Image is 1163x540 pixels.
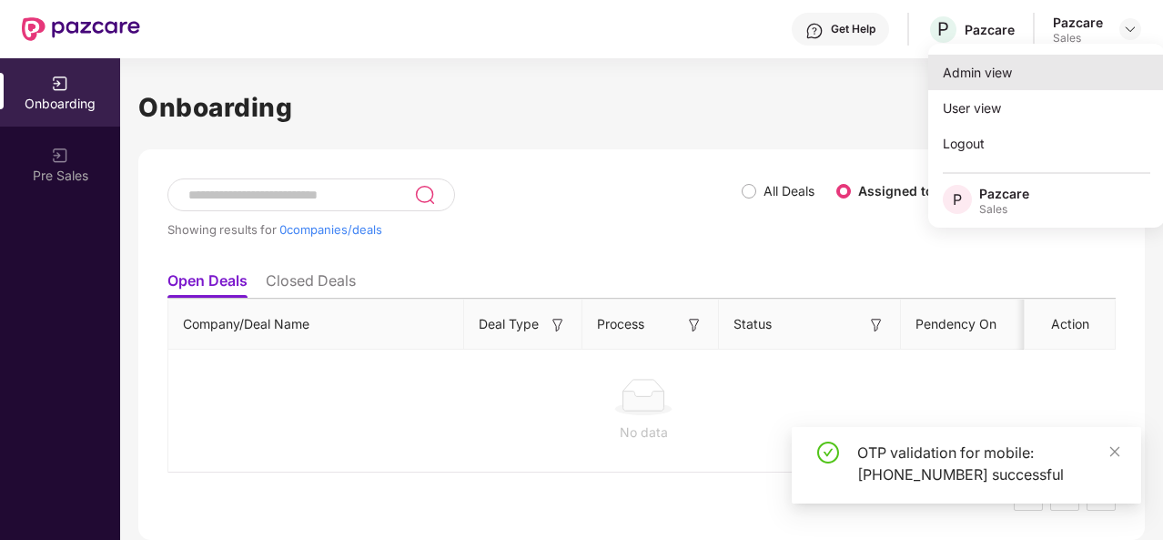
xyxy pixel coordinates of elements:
[1053,14,1103,31] div: Pazcare
[597,314,644,334] span: Process
[805,22,824,40] img: svg+xml;base64,PHN2ZyBpZD0iSGVscC0zMngzMiIgeG1sbnM9Imh0dHA6Ly93d3cudzMub3JnLzIwMDAvc3ZnIiB3aWR0aD...
[857,442,1119,485] div: OTP validation for mobile: [PHONE_NUMBER] successful
[937,18,949,40] span: P
[1108,445,1121,458] span: close
[479,314,539,334] span: Deal Type
[965,21,1015,38] div: Pazcare
[138,87,1145,127] h1: Onboarding
[979,202,1029,217] div: Sales
[858,183,956,199] label: Assigned to me
[167,222,742,237] div: Showing results for
[685,316,703,334] img: svg+xml;base64,PHN2ZyB3aWR0aD0iMTYiIGhlaWdodD0iMTYiIHZpZXdCb3g9IjAgMCAxNiAxNiIgZmlsbD0ibm9uZSIgeG...
[168,300,464,350] th: Company/Deal Name
[915,314,996,334] span: Pendency On
[1053,31,1103,46] div: Sales
[549,316,567,334] img: svg+xml;base64,PHN2ZyB3aWR0aD0iMTYiIGhlaWdodD0iMTYiIHZpZXdCb3g9IjAgMCAxNiAxNiIgZmlsbD0ibm9uZSIgeG...
[414,184,435,206] img: svg+xml;base64,PHN2ZyB3aWR0aD0iMjQiIGhlaWdodD0iMjUiIHZpZXdCb3g9IjAgMCAyNCAyNSIgZmlsbD0ibm9uZSIgeG...
[167,271,248,298] li: Open Deals
[867,316,885,334] img: svg+xml;base64,PHN2ZyB3aWR0aD0iMTYiIGhlaWdodD0iMTYiIHZpZXdCb3g9IjAgMCAxNiAxNiIgZmlsbD0ibm9uZSIgeG...
[266,271,356,298] li: Closed Deals
[1123,22,1138,36] img: svg+xml;base64,PHN2ZyBpZD0iRHJvcGRvd24tMzJ4MzIiIHhtbG5zPSJodHRwOi8vd3d3LnczLm9yZy8yMDAwL3N2ZyIgd2...
[764,183,814,199] label: All Deals
[279,222,382,237] span: 0 companies/deals
[817,442,839,464] span: check-circle
[953,188,962,210] span: P
[831,22,875,36] div: Get Help
[979,185,1029,202] div: Pazcare
[51,147,69,165] img: svg+xml;base64,PHN2ZyB3aWR0aD0iMjAiIGhlaWdodD0iMjAiIHZpZXdCb3g9IjAgMCAyMCAyMCIgZmlsbD0ibm9uZSIgeG...
[1025,300,1116,350] th: Action
[51,75,69,93] img: svg+xml;base64,PHN2ZyB3aWR0aD0iMjAiIGhlaWdodD0iMjAiIHZpZXdCb3g9IjAgMCAyMCAyMCIgZmlsbD0ibm9uZSIgeG...
[183,423,1104,443] div: No data
[22,17,140,41] img: New Pazcare Logo
[733,314,772,334] span: Status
